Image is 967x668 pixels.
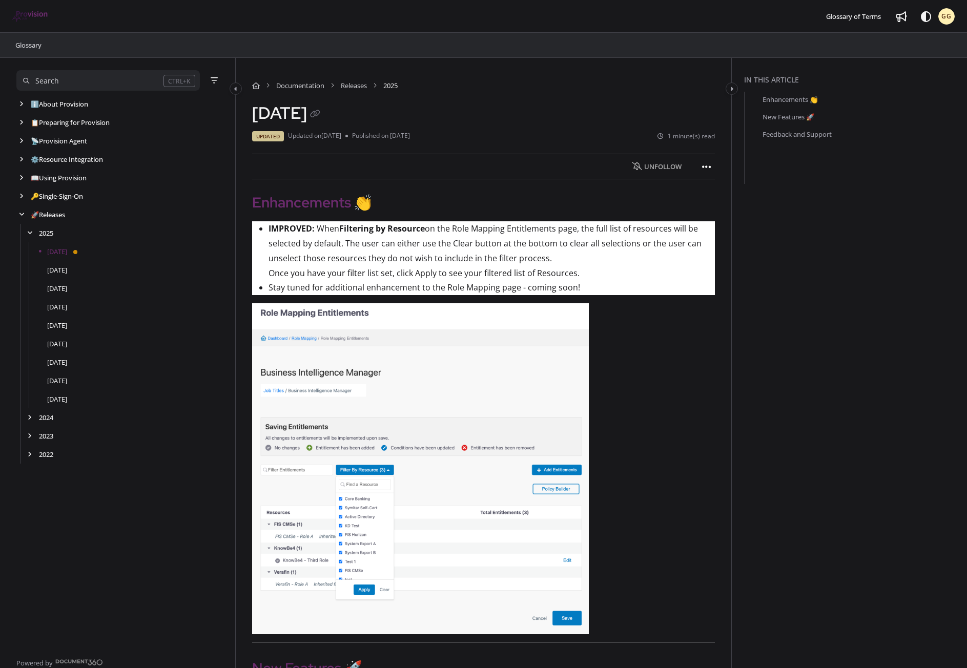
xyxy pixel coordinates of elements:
a: 2022 [39,449,53,460]
a: Whats new [893,8,910,25]
p: Once you have your filter list set, click Apply to see your filtered list of Resources. [269,266,715,281]
a: Glossary [14,39,43,51]
a: Preparing for Provision [31,117,110,128]
div: arrow [16,155,27,164]
button: Article more options [698,158,715,175]
div: arrow [16,192,27,201]
span: Updated [252,131,284,141]
span: 📡 [31,136,39,145]
a: New Features 🚀 [763,112,814,122]
a: 2024 [39,412,53,423]
div: arrow [25,413,35,423]
span: ⚙️ [31,155,39,164]
a: Using Provision [31,173,87,183]
a: Resource Integration [31,154,103,164]
a: Single-Sign-On [31,191,83,201]
span: 🔑 [31,192,39,201]
a: Project logo [12,11,49,23]
a: Powered by Document360 - opens in a new tab [16,656,103,668]
li: 1 minute(s) read [657,132,715,141]
a: March 2025 [47,357,67,367]
strong: Filtering by Resource [339,223,425,234]
button: Copy link of September 2025 [307,107,323,123]
button: GG [938,8,955,25]
div: arrow [16,210,27,220]
a: About Provision [31,99,88,109]
button: Category toggle [230,82,242,95]
button: Search [16,70,200,91]
h1: [DATE] [252,103,323,123]
a: April 2025 [47,339,67,349]
button: Theme options [918,8,934,25]
a: Enhancements 👏 [763,94,818,105]
div: arrow [16,136,27,146]
div: CTRL+K [163,75,195,87]
div: arrow [25,228,35,238]
button: Filter [208,74,220,87]
a: Releases [341,80,367,91]
a: 2025 [39,228,53,238]
strong: Enhancements 👏 [252,193,372,212]
li: Updated on [DATE] [288,131,345,141]
span: 📖 [31,173,39,182]
div: arrow [16,118,27,128]
span: Powered by [16,658,53,668]
a: January 2025 [47,394,67,404]
img: Document360 [55,659,103,665]
a: Provision Agent [31,136,87,146]
a: Home [252,80,260,91]
div: arrow [25,450,35,460]
a: 2023 [39,431,53,441]
span: 2025 [383,80,398,91]
strong: IMPROVED: [269,223,315,234]
span: ℹ️ [31,99,39,109]
span: 🚀 [31,210,39,219]
span: Glossary of Terms [826,12,881,21]
li: Published on [DATE] [345,131,410,141]
a: Releases [31,210,65,220]
a: August 2025 [47,265,67,275]
div: Search [35,75,59,87]
div: arrow [16,173,27,183]
span: 📋 [31,118,39,127]
a: June 2025 [47,302,67,312]
button: Category toggle [726,82,738,95]
a: September 2025 [47,246,67,257]
div: In this article [744,74,963,86]
p: Stay tuned for additional enhancement to the Role Mapping page - coming soon! [269,280,715,295]
a: February 2025 [47,375,67,386]
div: arrow [25,431,35,441]
a: Documentation [276,80,324,91]
a: July 2025 [47,283,67,294]
img: brand logo [12,11,49,22]
span: GG [941,12,952,22]
a: May 2025 [47,320,67,330]
div: arrow [16,99,27,109]
a: Feedback and Support [763,129,832,139]
p: When on the Role Mapping Entitlements page, the full list of resources will be selected by defaul... [269,221,715,265]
